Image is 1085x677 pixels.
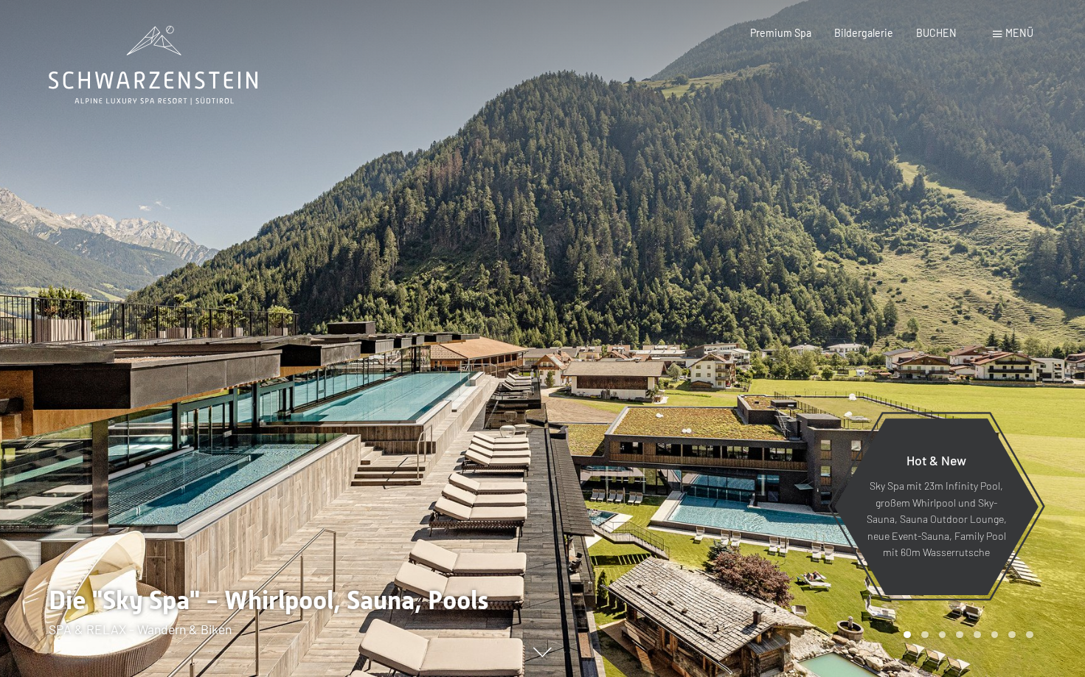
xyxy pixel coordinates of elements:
[921,631,929,639] div: Carousel Page 2
[1005,27,1033,39] span: Menü
[834,27,893,39] a: Bildergalerie
[939,631,946,639] div: Carousel Page 3
[866,478,1007,561] p: Sky Spa mit 23m Infinity Pool, großem Whirlpool und Sky-Sauna, Sauna Outdoor Lounge, neue Event-S...
[1008,631,1016,639] div: Carousel Page 7
[956,631,963,639] div: Carousel Page 4
[898,631,1033,639] div: Carousel Pagination
[916,27,957,39] a: BUCHEN
[1026,631,1033,639] div: Carousel Page 8
[974,631,981,639] div: Carousel Page 5
[833,417,1039,596] a: Hot & New Sky Spa mit 23m Infinity Pool, großem Whirlpool und Sky-Sauna, Sauna Outdoor Lounge, ne...
[750,27,811,39] a: Premium Spa
[907,452,966,468] span: Hot & New
[904,631,911,639] div: Carousel Page 1 (Current Slide)
[991,631,999,639] div: Carousel Page 6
